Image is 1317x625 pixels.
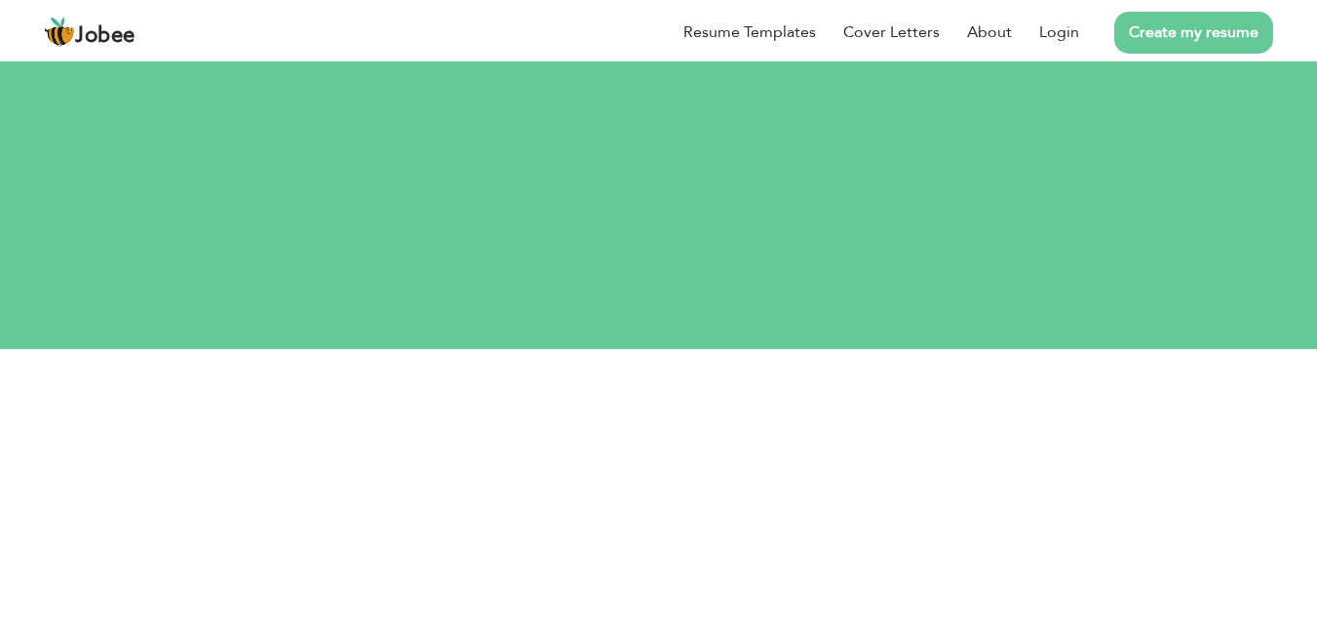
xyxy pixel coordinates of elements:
[44,17,75,48] img: jobee.io
[683,20,816,44] a: Resume Templates
[44,17,136,48] a: Jobee
[1039,20,1079,44] a: Login
[75,25,136,47] span: Jobee
[967,20,1012,44] a: About
[843,20,940,44] a: Cover Letters
[1114,12,1273,54] a: Create my resume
